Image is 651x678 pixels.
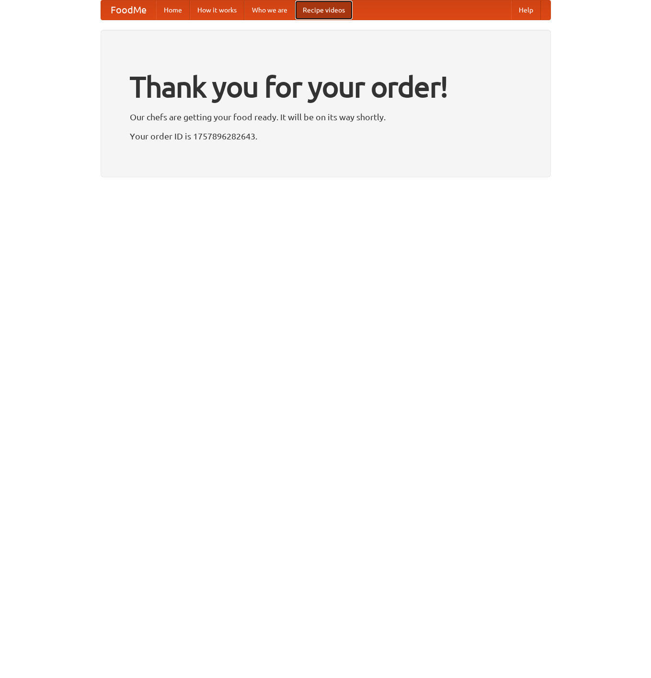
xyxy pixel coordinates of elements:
[244,0,295,20] a: Who we are
[130,64,522,110] h1: Thank you for your order!
[130,129,522,143] p: Your order ID is 1757896282643.
[190,0,244,20] a: How it works
[101,0,156,20] a: FoodMe
[295,0,353,20] a: Recipe videos
[130,110,522,124] p: Our chefs are getting your food ready. It will be on its way shortly.
[156,0,190,20] a: Home
[511,0,541,20] a: Help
